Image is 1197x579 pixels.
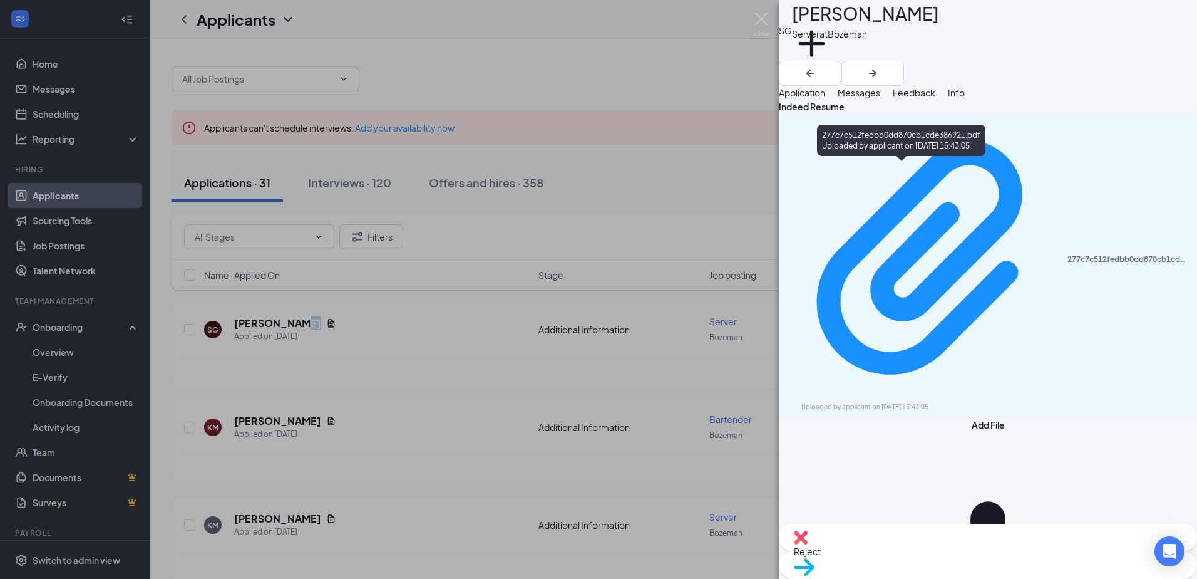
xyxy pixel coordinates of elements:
[779,87,825,98] span: Application
[779,61,841,86] button: ArrowLeftNew
[792,24,831,63] svg: Plus
[792,28,939,40] div: Server at Bozeman
[841,61,904,86] button: ArrowRight
[865,66,880,81] svg: ArrowRight
[893,87,935,98] span: Feedback
[792,24,831,77] button: PlusAdd a tag
[794,545,1182,558] span: Reject
[801,402,989,412] div: Uploaded by applicant on [DATE] 15:43:05
[838,87,880,98] span: Messages
[779,100,1197,113] div: Indeed Resume
[803,66,818,81] svg: ArrowLeftNew
[1154,536,1184,566] div: Open Intercom Messenger
[1067,254,1189,264] div: 277c7c512fedbb0dd870cb1cde386921.pdf
[786,119,1067,400] svg: Paperclip
[779,24,792,38] div: SG
[948,87,965,98] span: Info
[817,125,985,156] div: 277c7c512fedbb0dd870cb1cde386921.pdf Uploaded by applicant on [DATE] 15:43:05
[786,119,1189,412] a: Paperclip277c7c512fedbb0dd870cb1cde386921.pdfUploaded by applicant on [DATE] 15:43:05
